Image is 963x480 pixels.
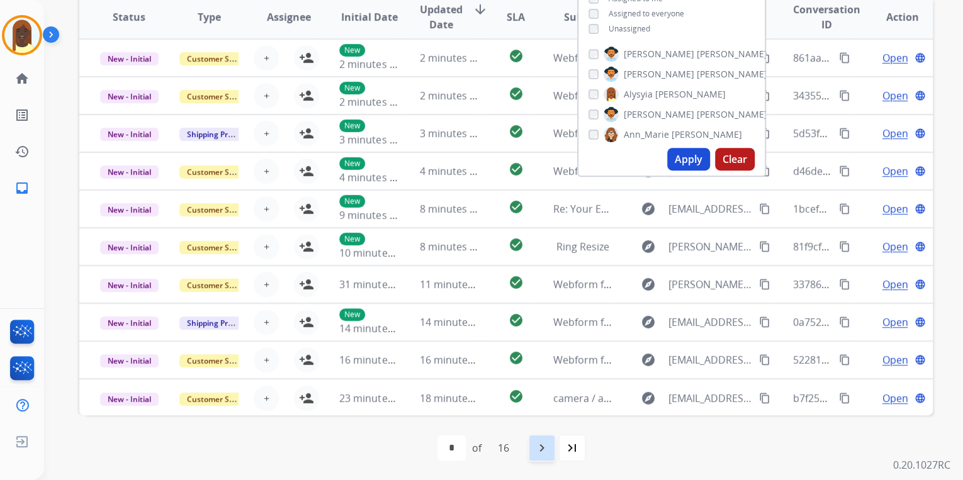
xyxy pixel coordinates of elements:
[565,440,580,455] mat-icon: last_page
[339,120,365,132] p: New
[339,321,412,335] span: 14 minutes ago
[839,316,850,328] mat-icon: content_copy
[299,277,314,292] mat-icon: person_add
[609,23,650,34] span: Unassigned
[339,57,407,71] span: 2 minutes ago
[420,2,463,32] span: Updated Date
[264,239,269,254] span: +
[556,240,609,254] span: Ring Resize
[264,126,269,141] span: +
[299,201,314,216] mat-icon: person_add
[915,165,926,177] mat-icon: language
[759,52,770,64] mat-icon: content_copy
[179,279,261,292] span: Customer Support
[420,51,487,65] span: 2 minutes ago
[839,393,850,404] mat-icon: content_copy
[759,128,770,139] mat-icon: content_copy
[254,196,279,221] button: +
[299,315,314,330] mat-icon: person_add
[299,88,314,103] mat-icon: person_add
[915,241,926,252] mat-icon: language
[553,202,687,216] span: Re: Your Extend Virtual Card
[14,71,30,86] mat-icon: home
[339,208,407,222] span: 9 minutes ago
[534,440,549,455] mat-icon: navigate_next
[839,128,850,139] mat-icon: content_copy
[508,275,523,290] mat-icon: check_circle
[893,457,950,472] p: 0.20.1027RC
[339,246,412,260] span: 10 minutes ago
[508,86,523,101] mat-icon: check_circle
[759,393,770,404] mat-icon: content_copy
[14,181,30,196] mat-icon: inbox
[882,201,908,216] span: Open
[839,90,850,101] mat-icon: content_copy
[759,316,770,328] mat-icon: content_copy
[640,239,655,254] mat-icon: explore
[420,89,487,103] span: 2 minutes ago
[553,315,838,329] span: Webform from [EMAIL_ADDRESS][DOMAIN_NAME] on [DATE]
[640,315,655,330] mat-icon: explore
[915,52,926,64] mat-icon: language
[839,165,850,177] mat-icon: content_copy
[254,272,279,297] button: +
[100,203,159,216] span: New - Initial
[759,203,770,215] mat-icon: content_copy
[839,241,850,252] mat-icon: content_copy
[339,95,407,109] span: 2 minutes ago
[339,170,407,184] span: 4 minutes ago
[339,308,365,321] p: New
[553,126,838,140] span: Webform from [EMAIL_ADDRESS][DOMAIN_NAME] on [DATE]
[179,354,261,367] span: Customer Support
[553,51,838,65] span: Webform from [EMAIL_ADDRESS][DOMAIN_NAME] on [DATE]
[553,391,697,405] span: camera / and warranty invoice
[508,48,523,64] mat-icon: check_circle
[100,354,159,367] span: New - Initial
[254,83,279,108] button: +
[564,9,601,25] span: Subject
[655,88,726,101] span: [PERSON_NAME]
[100,52,159,65] span: New - Initial
[473,2,488,17] mat-icon: arrow_downward
[179,393,261,406] span: Customer Support
[508,389,523,404] mat-icon: check_circle
[339,44,365,57] p: New
[882,391,908,406] span: Open
[179,203,261,216] span: Customer Support
[759,90,770,101] mat-icon: content_copy
[264,88,269,103] span: +
[668,352,752,367] span: [EMAIL_ADDRESS][DOMAIN_NAME]
[420,164,487,178] span: 4 minutes ago
[420,240,487,254] span: 8 minutes ago
[339,353,412,367] span: 16 minutes ago
[882,239,908,254] span: Open
[882,352,908,367] span: Open
[759,279,770,290] mat-icon: content_copy
[508,350,523,366] mat-icon: check_circle
[100,165,159,179] span: New - Initial
[759,354,770,366] mat-icon: content_copy
[254,45,279,70] button: +
[254,121,279,146] button: +
[254,159,279,184] button: +
[339,277,412,291] span: 31 minutes ago
[640,277,655,292] mat-icon: explore
[299,50,314,65] mat-icon: person_add
[697,68,767,81] span: [PERSON_NAME]
[100,90,159,103] span: New - Initial
[179,241,261,254] span: Customer Support
[339,391,412,405] span: 23 minutes ago
[264,352,269,367] span: +
[179,128,266,141] span: Shipping Protection
[882,315,908,330] span: Open
[100,241,159,254] span: New - Initial
[264,315,269,330] span: +
[299,239,314,254] mat-icon: person_add
[254,386,279,411] button: +
[420,277,493,291] span: 11 minutes ago
[839,354,850,366] mat-icon: content_copy
[668,201,752,216] span: [EMAIL_ADDRESS][DOMAIN_NAME]
[882,88,908,103] span: Open
[668,277,752,292] span: [PERSON_NAME][EMAIL_ADDRESS][PERSON_NAME][DOMAIN_NAME]
[508,313,523,328] mat-icon: check_circle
